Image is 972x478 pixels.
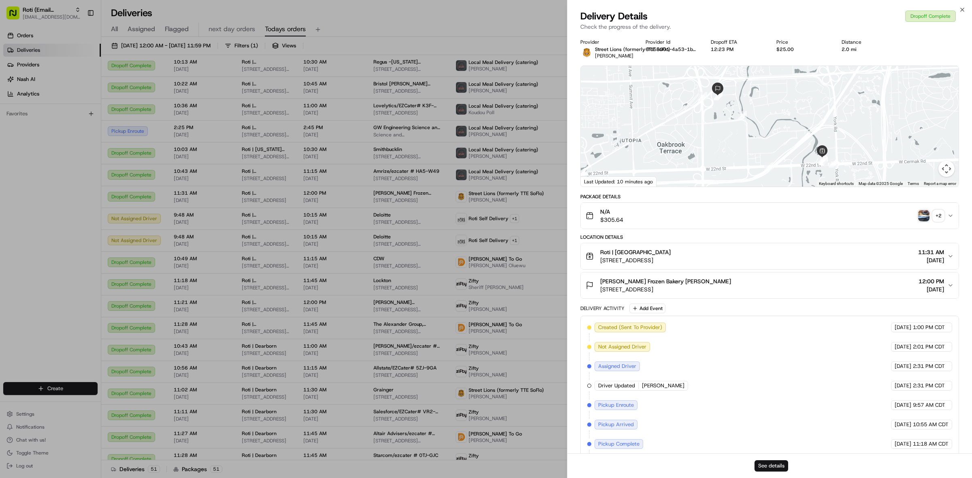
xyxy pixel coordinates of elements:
[598,363,636,370] span: Assigned Driver
[642,382,684,389] span: [PERSON_NAME]
[580,234,959,240] div: Location Details
[8,118,21,131] img: Masood Aslam
[600,216,623,224] span: $305.64
[580,39,633,45] div: Provider
[580,10,648,23] span: Delivery Details
[8,78,23,92] img: 1736555255976-a54dd68f-1ca7-489b-9aae-adbdc363a1c4
[583,176,610,187] img: Google
[918,256,944,264] span: [DATE]
[818,156,827,165] div: 10
[755,460,788,472] button: See details
[598,382,635,389] span: Driver Updated
[600,285,731,293] span: [STREET_ADDRESS]
[859,181,903,186] span: Map data ©2025 Google
[580,23,959,31] p: Check the progress of the delivery.
[580,305,625,312] div: Delivery Activity
[8,33,147,46] p: Welcome 👋
[595,53,633,59] span: [PERSON_NAME]
[598,343,646,351] span: Not Assigned Driver
[598,324,662,331] span: Created (Sent To Provider)
[895,421,911,428] span: [DATE]
[595,46,670,53] span: Street Lions (formerly TTE SoFlo)
[8,106,54,112] div: Past conversations
[600,248,671,256] span: Roti | [GEOGRAPHIC_DATA]
[25,126,66,132] span: [PERSON_NAME]
[933,210,944,221] div: + 2
[776,39,829,45] div: Price
[913,382,945,389] span: 2:31 PM CDT
[895,440,911,448] span: [DATE]
[138,80,147,90] button: Start new chat
[598,402,634,409] span: Pickup Enroute
[77,159,130,168] span: API Documentation
[913,363,945,370] span: 2:31 PM CDT
[918,210,929,221] img: photo_proof_of_pickup image
[581,176,657,187] div: Last Updated: 10 minutes ago
[598,421,634,428] span: Pickup Arrived
[16,159,62,168] span: Knowledge Base
[698,92,707,101] div: 16
[819,181,854,187] button: Keyboard shortcuts
[938,161,955,177] button: Map camera controls
[919,285,944,293] span: [DATE]
[629,304,665,313] button: Add Event
[738,111,747,120] div: 13
[580,46,593,59] img: street_lions.png
[17,78,32,92] img: 9188753566659_6852d8bf1fb38e338040_72.png
[36,78,133,86] div: Start new chat
[842,46,894,53] div: 2.0 mi
[581,203,959,229] button: N/A$305.64photo_proof_of_pickup image+2
[819,157,828,166] div: 9
[57,179,98,185] a: Powered byPylon
[72,126,88,132] span: [DATE]
[918,248,944,256] span: 11:31 AM
[598,440,639,448] span: Pickup Complete
[8,8,24,25] img: Nash
[895,343,911,351] span: [DATE]
[8,160,15,167] div: 📗
[818,155,827,164] div: 11
[913,343,945,351] span: 2:01 PM CDT
[714,91,723,100] div: 15
[67,126,70,132] span: •
[581,272,959,298] button: [PERSON_NAME] Frozen Bakery [PERSON_NAME][STREET_ADDRESS]12:00 PM[DATE]
[895,402,911,409] span: [DATE]
[600,277,731,285] span: [PERSON_NAME] Frozen Bakery [PERSON_NAME]
[580,193,959,200] div: Package Details
[5,156,65,171] a: 📗Knowledge Base
[600,256,671,264] span: [STREET_ADDRESS]
[895,324,911,331] span: [DATE]
[829,159,838,168] div: 12
[711,39,763,45] div: Dropoff ETA
[913,421,949,428] span: 10:55 AM CDT
[646,46,698,53] button: 6fc58001-4a53-1b25-db98-de45e10ab2c1
[908,181,919,186] a: Terms (opens in new tab)
[842,39,894,45] div: Distance
[65,156,133,171] a: 💻API Documentation
[583,176,610,187] a: Open this area in Google Maps (opens a new window)
[913,440,949,448] span: 11:18 AM CDT
[81,179,98,185] span: Pylon
[126,104,147,114] button: See all
[600,208,623,216] span: N/A
[36,86,111,92] div: We're available if you need us!
[919,277,944,285] span: 12:00 PM
[68,160,75,167] div: 💻
[646,39,698,45] div: Provider Id
[918,210,944,221] button: photo_proof_of_pickup image+2
[895,382,911,389] span: [DATE]
[581,243,959,269] button: Roti | [GEOGRAPHIC_DATA][STREET_ADDRESS]11:31 AM[DATE]
[764,162,773,171] div: 4
[16,126,23,133] img: 1736555255976-a54dd68f-1ca7-489b-9aae-adbdc363a1c4
[913,324,945,331] span: 1:00 PM CDT
[776,46,829,53] div: $25.00
[895,363,911,370] span: [DATE]
[924,181,956,186] a: Report a map error
[913,402,945,409] span: 9:57 AM CDT
[711,46,763,53] div: 12:23 PM
[21,53,134,61] input: Clear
